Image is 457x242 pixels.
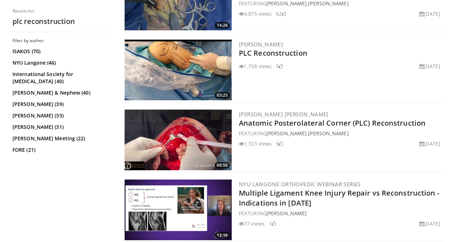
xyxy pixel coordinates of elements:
li: [DATE] [419,220,440,227]
li: 62 [276,10,286,17]
a: PLC Reconstruction [239,48,307,58]
a: [PERSON_NAME] (31) [12,123,111,131]
li: [DATE] [419,10,440,17]
li: 4,875 views [239,10,272,17]
p: Results for: [12,8,112,14]
a: ISAKOS (70) [12,48,111,55]
li: 5 [276,140,283,147]
li: [DATE] [419,140,440,147]
h2: plc reconstruction [12,17,112,26]
div: FEATURING [239,210,443,217]
a: [PERSON_NAME] [PERSON_NAME] [239,111,328,118]
a: FORE (21) [12,146,111,153]
a: [PERSON_NAME] (33) [12,112,111,119]
a: NYU Langone (46) [12,59,111,66]
a: Anatomic Posterolateral Corner (PLC) Reconstruction [239,118,426,128]
li: [DATE] [419,62,440,70]
span: 12:16 [215,232,230,238]
div: FEATURING [239,130,443,137]
li: 5 [276,62,283,70]
a: 03:25 [125,40,232,100]
li: 1,758 views [239,62,272,70]
img: fee9bbba-24bc-438f-bb15-05fff5796f2d.300x170_q85_crop-smart_upscale.jpg [125,110,232,170]
img: 99836942-48f5-4e08-b3f8-620d956149ef.300x170_q85_crop-smart_upscale.jpg [125,40,232,100]
a: [PERSON_NAME] [PERSON_NAME] [266,130,349,137]
a: [PERSON_NAME] [239,41,283,48]
span: 03:25 [215,92,230,99]
li: 1,723 views [239,140,272,147]
a: [PERSON_NAME] & Nephew (40) [12,89,111,96]
a: Multiple Ligament Knee Injury Repair vs Reconstruction - Indications in [DATE] [239,188,440,208]
a: International Society for [MEDICAL_DATA] (40) [12,71,111,85]
img: 1f0fde14-1ea8-48c2-82da-c65aa79dfc86.300x170_q85_crop-smart_upscale.jpg [125,180,232,240]
a: [PERSON_NAME] Meeting (22) [12,135,111,142]
a: 08:56 [125,110,232,170]
li: 77 views [239,220,265,227]
a: 12:16 [125,180,232,240]
li: 1 [269,220,276,227]
span: 14:26 [215,22,230,29]
h3: Filter by author: [12,38,112,44]
span: 08:56 [215,162,230,168]
a: [PERSON_NAME] (39) [12,101,111,108]
a: NYU Langone Orthopedic Webinar Series [239,181,361,188]
a: [PERSON_NAME] [266,210,307,217]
